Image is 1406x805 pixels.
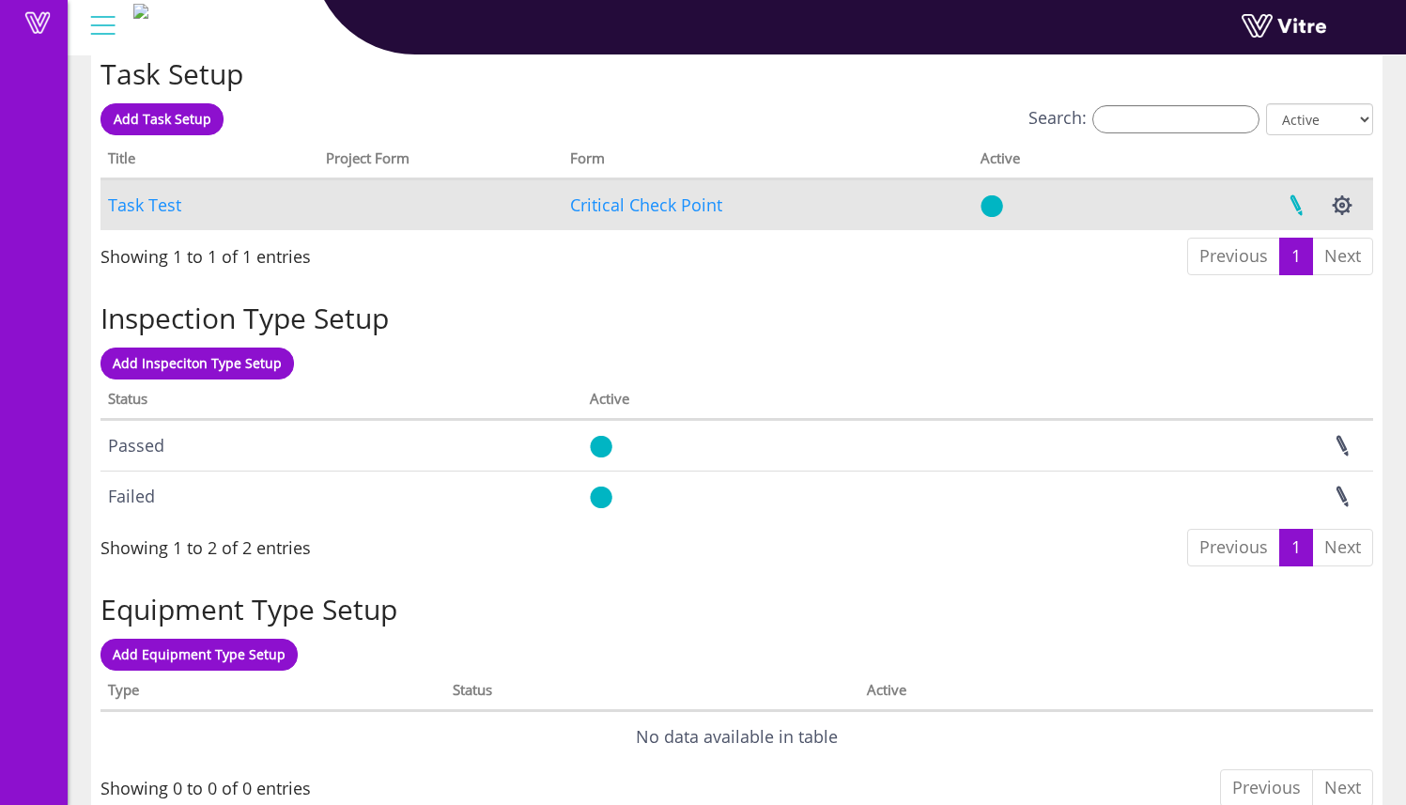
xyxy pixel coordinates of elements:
[590,486,612,509] img: yes
[100,767,311,801] div: Showing 0 to 0 of 0 entries
[100,420,582,471] td: Passed
[100,144,318,179] th: Title
[100,594,1373,625] h2: Equipment Type Setup
[973,144,1107,179] th: Active
[114,110,211,128] span: Add Task Setup
[318,144,564,179] th: Project Form
[582,384,951,420] th: Active
[1279,238,1313,275] a: 1
[100,58,1373,89] h2: Task Setup
[590,435,612,458] img: yes
[445,675,860,711] th: Status
[1092,105,1259,133] input: Search:
[113,645,286,663] span: Add Equipment Type Setup
[563,144,972,179] th: Form
[133,4,148,19] img: Logo-Web.png
[100,675,445,711] th: Type
[100,471,582,521] td: Failed
[100,236,311,270] div: Showing 1 to 1 of 1 entries
[108,194,181,216] a: Task Test
[1279,529,1313,566] a: 1
[1028,104,1259,133] label: Search:
[981,194,1003,218] img: yes
[100,639,298,671] a: Add Equipment Type Setup
[100,302,1373,333] h2: Inspection Type Setup
[100,527,311,561] div: Showing 1 to 2 of 2 entries
[100,348,294,379] a: Add Inspeciton Type Setup
[100,711,1373,762] td: No data available in table
[113,354,282,372] span: Add Inspeciton Type Setup
[570,194,722,216] a: Critical Check Point
[100,384,582,420] th: Status
[859,675,1261,711] th: Active
[100,103,224,135] a: Add Task Setup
